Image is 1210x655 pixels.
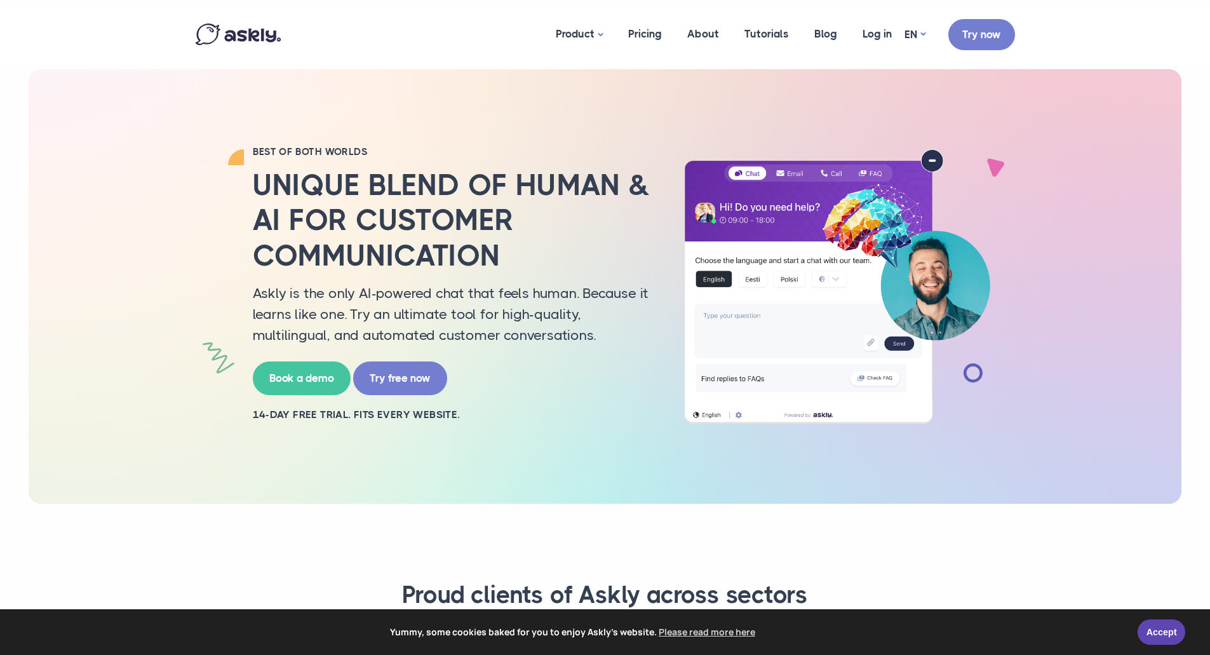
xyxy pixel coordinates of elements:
h2: BEST OF BOTH WORLDS [253,145,653,158]
a: Book a demo [253,361,351,395]
a: Accept [1138,619,1185,645]
a: Try now [948,19,1015,50]
span: Yummy, some cookies baked for you to enjoy Askly's website. [18,623,1129,642]
p: Askly is the only AI-powered chat that feels human. Because it learns like one. Try an ultimate t... [253,283,653,346]
a: Product [543,3,615,66]
a: EN [904,25,925,44]
a: Blog [802,3,850,65]
h3: Proud clients of Askly across sectors [212,580,999,611]
a: Pricing [615,3,675,65]
img: AI multilingual chat [672,149,1002,424]
h2: 14-day free trial. Fits every website. [253,408,653,422]
img: Askly [196,24,281,45]
a: Log in [850,3,904,65]
a: learn more about cookies [657,623,757,642]
a: About [675,3,732,65]
a: Tutorials [732,3,802,65]
h2: Unique blend of human & AI for customer communication [253,168,653,273]
a: Try free now [353,361,447,395]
